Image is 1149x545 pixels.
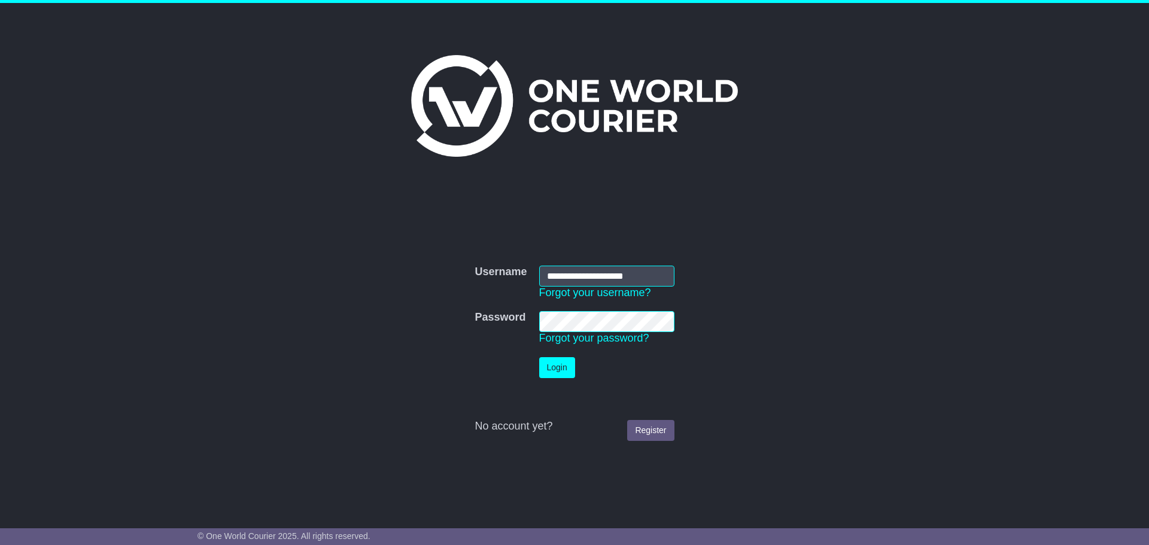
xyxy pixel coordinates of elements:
a: Forgot your password? [539,332,649,344]
button: Login [539,357,575,378]
label: Password [475,311,525,324]
div: No account yet? [475,420,674,433]
span: © One World Courier 2025. All rights reserved. [197,531,370,541]
img: One World [411,55,738,157]
a: Forgot your username? [539,287,651,299]
a: Register [627,420,674,441]
label: Username [475,266,527,279]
